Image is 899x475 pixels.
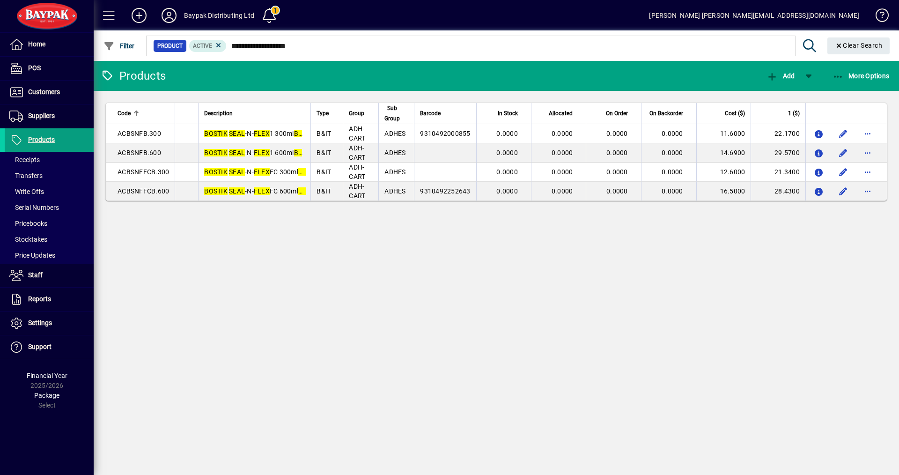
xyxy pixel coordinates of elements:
div: In Stock [482,108,526,119]
span: Receipts [9,156,40,163]
a: Support [5,335,94,359]
em: SEAL [229,168,245,176]
span: Active [193,43,212,49]
span: Clear Search [835,42,883,49]
button: Add [764,67,797,84]
td: 21.3400 [751,163,805,182]
span: 9310492000855 [420,130,470,137]
span: Customers [28,88,60,96]
span: ACBSNFB.600 [118,149,161,156]
span: Description [204,108,233,119]
span: B&IT [317,187,331,195]
span: 0.0000 [662,149,683,156]
a: Write Offs [5,184,94,200]
em: BL [294,130,302,137]
span: 0.0000 [552,168,573,176]
span: ADH-CART [349,163,365,180]
span: Barcode [420,108,441,119]
span: POS [28,64,41,72]
a: Customers [5,81,94,104]
button: Filter [101,37,137,54]
span: ADHES [384,130,405,137]
em: FLEX [254,168,270,176]
span: ADH-CART [349,183,365,200]
button: Edit [836,126,851,141]
span: Product [157,41,183,51]
span: Financial Year [27,372,67,379]
span: -N- 1 600ml ACK [204,149,315,156]
span: 0.0000 [552,149,573,156]
div: Type [317,108,337,119]
span: On Order [606,108,628,119]
div: Allocated [537,108,582,119]
span: Staff [28,271,43,279]
span: 0.0000 [552,130,573,137]
span: Write Offs [9,188,44,195]
button: Edit [836,184,851,199]
span: 0.0000 [606,168,628,176]
em: FLEX [254,130,270,137]
span: Add [766,72,795,80]
a: Price Updates [5,247,94,263]
a: Transfers [5,168,94,184]
span: ADH-CART [349,125,365,142]
a: Reports [5,288,94,311]
div: Barcode [420,108,470,119]
span: More Options [833,72,890,80]
td: 29.5700 [751,143,805,163]
td: 16.5000 [696,182,751,200]
em: BOSTIK [204,130,228,137]
span: 0.0000 [552,187,573,195]
span: Transfers [9,172,43,179]
a: Serial Numbers [5,200,94,215]
span: Sub Group [384,103,400,124]
span: 0.0000 [662,187,683,195]
a: Stocktakes [5,231,94,247]
span: ACBSNFFCB.600 [118,187,169,195]
div: [PERSON_NAME] [PERSON_NAME][EMAIL_ADDRESS][DOMAIN_NAME] [649,8,859,23]
td: 22.1700 [751,124,805,143]
em: FLEX [254,187,270,195]
div: On Backorder [647,108,692,119]
div: Sub Group [384,103,408,124]
span: Products [28,136,55,143]
span: Settings [28,319,52,327]
div: Products [101,68,166,83]
span: On Backorder [649,108,683,119]
td: 14.6900 [696,143,751,163]
span: Type [317,108,329,119]
a: POS [5,57,94,80]
div: Description [204,108,305,119]
span: -N- FC 300ml ACK [204,168,319,176]
span: ADHES [384,187,405,195]
button: Clear [827,37,890,54]
span: 0.0000 [496,149,518,156]
button: Edit [836,145,851,160]
div: Baypak Distributing Ltd [184,8,254,23]
span: Pricebooks [9,220,47,227]
span: 0.0000 [606,130,628,137]
em: BOSTIK [204,187,228,195]
span: Serial Numbers [9,204,59,211]
span: Suppliers [28,112,55,119]
button: Add [124,7,154,24]
span: 0.0000 [662,168,683,176]
span: Reports [28,295,51,303]
span: ACBSNFB.300 [118,130,161,137]
span: Support [28,343,52,350]
span: 0.0000 [606,187,628,195]
button: Profile [154,7,184,24]
em: BOSTIK [204,149,228,156]
span: B&IT [317,149,331,156]
mat-chip: Activation Status: Active [189,40,227,52]
span: -N- FC 600ml ACK [204,187,319,195]
span: 0.0000 [496,187,518,195]
div: Code [118,108,169,119]
button: More options [860,145,875,160]
span: Price Updates [9,252,55,259]
span: In Stock [498,108,518,119]
em: FLEX [254,149,270,156]
span: B&IT [317,130,331,137]
span: -N- 1 300ml K CYL [204,130,320,137]
em: BL [294,149,302,156]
